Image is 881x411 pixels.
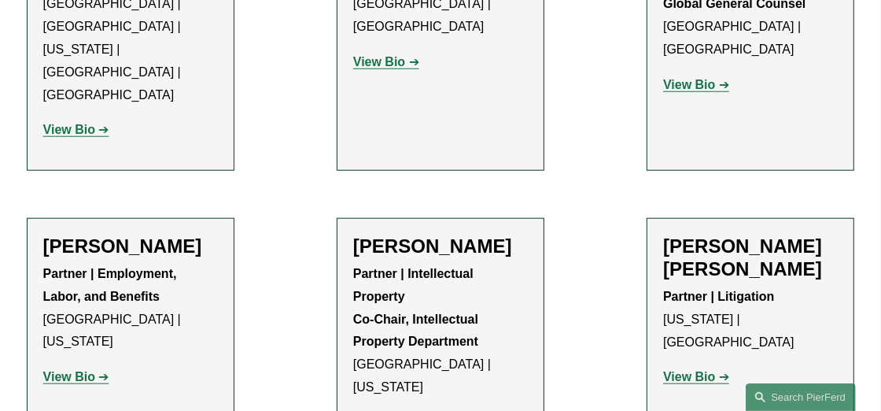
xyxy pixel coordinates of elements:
[663,78,729,91] a: View Bio
[353,235,528,257] h2: [PERSON_NAME]
[43,123,95,136] strong: View Bio
[43,123,109,136] a: View Bio
[663,235,838,280] h2: [PERSON_NAME] [PERSON_NAME]
[663,286,838,354] p: [US_STATE] | [GEOGRAPHIC_DATA]
[663,290,774,303] strong: Partner | Litigation
[663,370,729,383] a: View Bio
[353,267,482,348] strong: Partner | Intellectual Property Co-Chair, Intellectual Property Department
[353,55,405,68] strong: View Bio
[43,370,95,383] strong: View Bio
[353,55,419,68] a: View Bio
[43,235,218,257] h2: [PERSON_NAME]
[663,370,715,383] strong: View Bio
[43,370,109,383] a: View Bio
[353,263,528,399] p: [GEOGRAPHIC_DATA] | [US_STATE]
[43,267,180,303] strong: Partner | Employment, Labor, and Benefits
[43,263,218,354] p: [GEOGRAPHIC_DATA] | [US_STATE]
[746,383,856,411] a: Search this site
[663,78,715,91] strong: View Bio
